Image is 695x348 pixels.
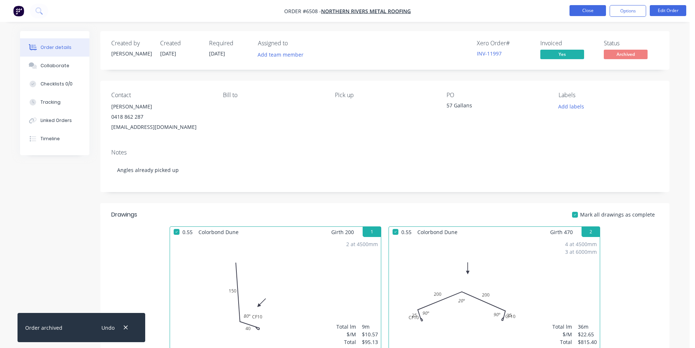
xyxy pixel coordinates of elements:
div: Created by [111,40,151,47]
div: Total lm [336,323,356,330]
div: 36m [578,323,597,330]
span: Colorbond Dune [414,227,460,237]
div: Xero Order # [477,40,532,47]
span: Yes [540,50,584,59]
span: Girth 200 [331,227,354,237]
button: Timeline [20,130,89,148]
div: Angles already picked up [111,159,659,181]
div: Required [209,40,249,47]
div: Labels [559,92,659,99]
span: Order #6508 - [284,8,321,15]
div: Total lm [552,323,572,330]
button: Add labels [554,102,588,111]
span: Archived [604,50,648,59]
div: 4 at 4500mm [565,240,597,248]
button: Add team member [258,50,308,60]
button: Order details [20,38,89,57]
div: Total [552,338,572,346]
div: Contact [111,92,211,99]
button: 2 [582,227,600,237]
button: Linked Orders [20,111,89,130]
button: Options [610,5,646,17]
div: $22.65 [578,330,597,338]
div: $10.57 [362,330,378,338]
div: PO [447,92,547,99]
button: Tracking [20,93,89,111]
a: Northern Rivers Metal Roofing [321,8,411,15]
div: Tracking [40,99,61,106]
img: Factory [13,5,24,16]
div: Order archived [25,324,62,332]
div: [PERSON_NAME] [111,102,211,112]
div: Collaborate [40,62,69,69]
div: $/M [552,330,572,338]
span: Colorbond Dune [196,227,242,237]
span: 0.55 [179,227,196,237]
button: Collaborate [20,57,89,75]
div: Checklists 0/0 [40,81,73,87]
div: $95.13 [362,338,378,346]
div: Linked Orders [40,117,72,124]
span: Mark all drawings as complete [580,211,655,218]
div: 2 at 4500mm [346,240,378,248]
div: Invoiced [540,40,595,47]
div: Assigned to [258,40,331,47]
button: Undo [97,323,118,333]
div: 3 at 6000mm [565,248,597,256]
a: INV-11997 [477,50,502,57]
span: 0.55 [398,227,414,237]
div: Created [160,40,200,47]
span: [DATE] [209,50,225,57]
div: 9m [362,323,378,330]
div: Timeline [40,135,60,142]
div: [EMAIL_ADDRESS][DOMAIN_NAME] [111,122,211,132]
div: Drawings [111,210,137,219]
button: Edit Order [650,5,686,16]
div: 0418 862 287 [111,112,211,122]
div: $/M [336,330,356,338]
span: [DATE] [160,50,176,57]
div: Status [604,40,659,47]
div: Bill to [223,92,323,99]
div: Total [336,338,356,346]
div: [PERSON_NAME] [111,50,151,57]
div: $815.40 [578,338,597,346]
div: Notes [111,149,659,156]
div: 57 Gallans [447,102,538,112]
button: 1 [363,227,381,237]
div: [PERSON_NAME]0418 862 287[EMAIL_ADDRESS][DOMAIN_NAME] [111,102,211,132]
button: Checklists 0/0 [20,75,89,93]
button: Add team member [254,50,308,60]
button: Close [569,5,606,16]
span: Girth 470 [550,227,573,237]
div: Pick up [335,92,435,99]
div: Order details [40,44,72,51]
